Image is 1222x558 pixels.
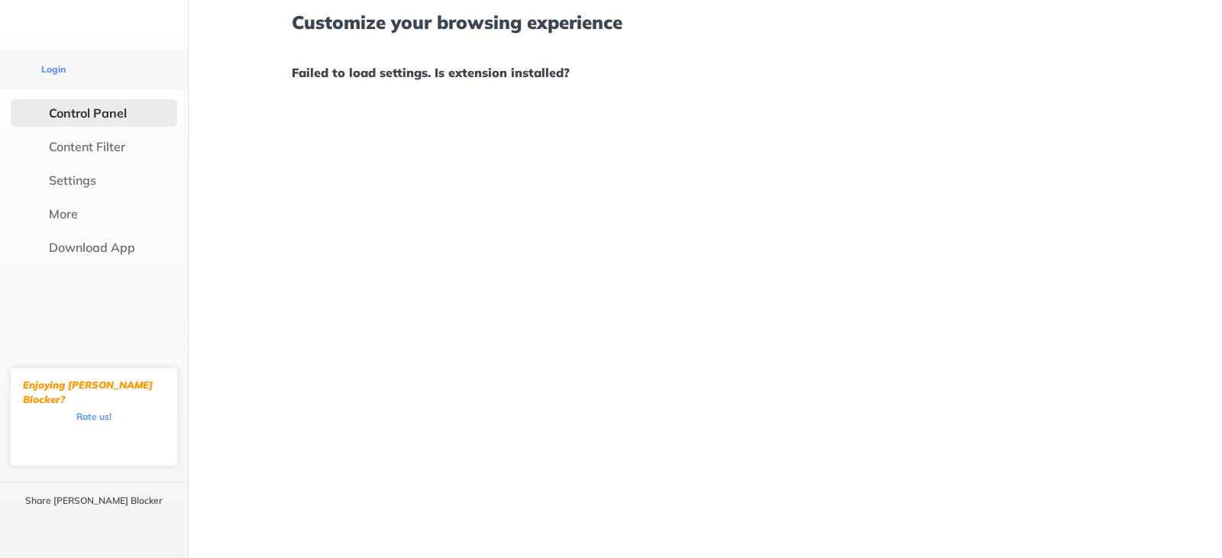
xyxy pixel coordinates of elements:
[41,63,66,76] div: Login
[49,105,127,121] div: Control Panel
[49,206,78,221] div: More
[292,63,1118,82] h1: Failed to load settings. Is extension installed?
[23,378,165,407] div: Enjoying [PERSON_NAME] Blocker?
[49,173,96,188] div: Settings
[49,139,125,154] div: Content Filter
[49,240,135,255] div: Download App
[76,413,112,420] div: Rate us!
[25,495,163,507] div: Share [PERSON_NAME] Blocker
[292,12,1118,32] h1: Customize your browsing experience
